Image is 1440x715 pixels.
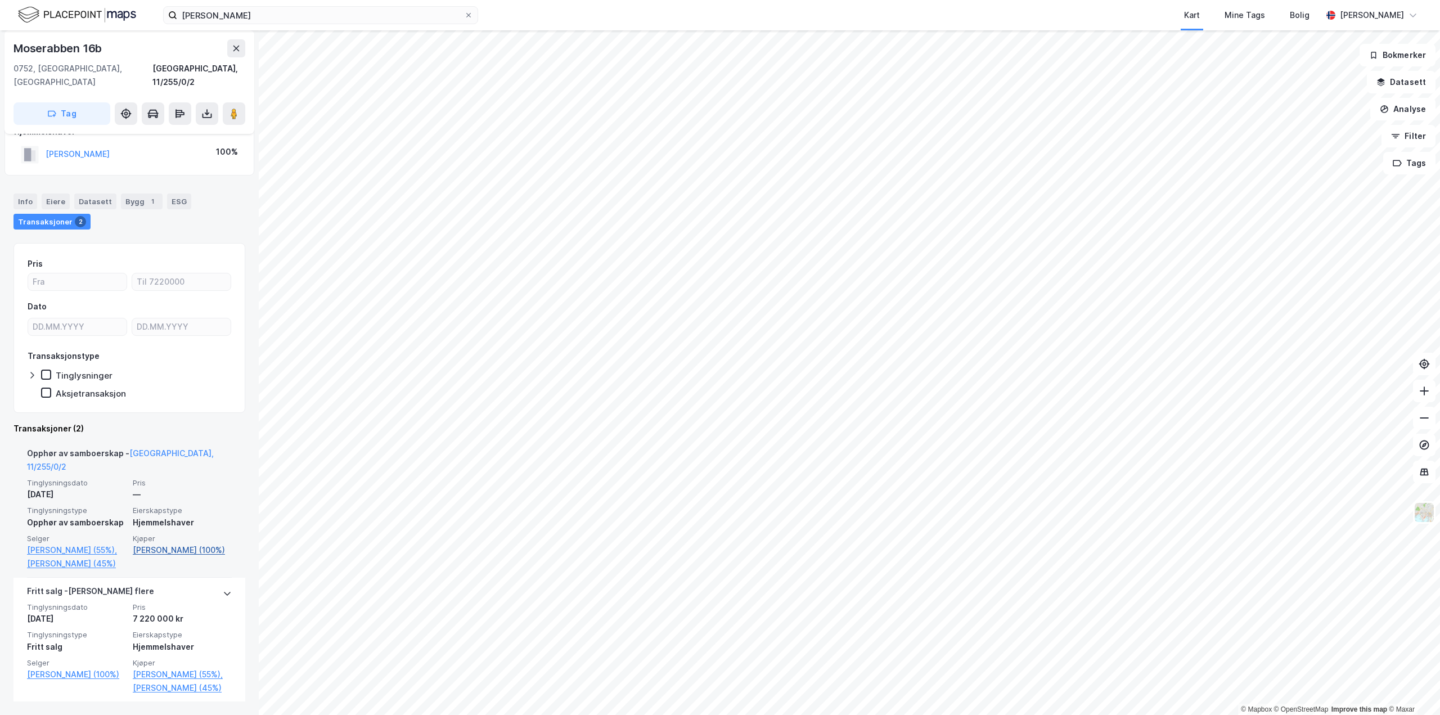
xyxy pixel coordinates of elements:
span: Eierskapstype [133,506,232,515]
span: Pris [133,478,232,488]
a: [GEOGRAPHIC_DATA], 11/255/0/2 [27,448,214,471]
div: Moserabben 16b [13,39,104,57]
div: Mine Tags [1225,8,1265,22]
span: Kjøper [133,658,232,668]
span: Selger [27,658,126,668]
div: [DATE] [27,488,126,501]
span: Selger [27,534,126,543]
span: Eierskapstype [133,630,232,640]
span: Tinglysningsdato [27,602,126,612]
div: [DATE] [27,612,126,626]
div: Opphør av samboerskap - [27,447,232,478]
div: Transaksjonstype [28,349,100,363]
button: Datasett [1367,71,1435,93]
div: 100% [216,145,238,159]
div: — [133,488,232,501]
div: Pris [28,257,43,271]
a: [PERSON_NAME] (100%) [133,543,232,557]
iframe: Chat Widget [1384,661,1440,715]
input: Fra [28,273,127,290]
div: [PERSON_NAME] [1340,8,1404,22]
div: 0752, [GEOGRAPHIC_DATA], [GEOGRAPHIC_DATA] [13,62,152,89]
div: Bolig [1290,8,1309,22]
div: Eiere [42,194,70,209]
a: [PERSON_NAME] (55%), [27,543,126,557]
a: [PERSON_NAME] (45%) [133,681,232,695]
img: Z [1414,502,1435,523]
div: Transaksjoner [13,214,91,230]
div: Kart [1184,8,1200,22]
a: [PERSON_NAME] (45%) [27,557,126,570]
div: Transaksjoner (2) [13,422,245,435]
span: Pris [133,602,232,612]
div: Fritt salg [27,640,126,654]
a: [PERSON_NAME] (55%), [133,668,232,681]
div: 7 220 000 kr [133,612,232,626]
img: logo.f888ab2527a4732fd821a326f86c7f29.svg [18,5,136,25]
div: Datasett [74,194,116,209]
div: Hjemmelshaver [133,516,232,529]
button: Filter [1381,125,1435,147]
div: Hjemmelshaver [133,640,232,654]
div: Aksjetransaksjon [56,388,126,399]
div: Fritt salg - [PERSON_NAME] flere [27,584,154,602]
input: DD.MM.YYYY [132,318,231,335]
button: Tag [13,102,110,125]
span: Tinglysningsdato [27,478,126,488]
a: Mapbox [1241,705,1272,713]
input: Søk på adresse, matrikkel, gårdeiere, leietakere eller personer [177,7,464,24]
a: OpenStreetMap [1274,705,1329,713]
button: Bokmerker [1360,44,1435,66]
span: Tinglysningstype [27,506,126,515]
a: Improve this map [1331,705,1387,713]
div: Info [13,194,37,209]
div: 1 [147,196,158,207]
span: Kjøper [133,534,232,543]
div: Bygg [121,194,163,209]
div: Opphør av samboerskap [27,516,126,529]
div: Tinglysninger [56,370,112,381]
button: Tags [1383,152,1435,174]
div: 2 [75,216,86,227]
input: Til 7220000 [132,273,231,290]
div: ESG [167,194,191,209]
div: [GEOGRAPHIC_DATA], 11/255/0/2 [152,62,245,89]
button: Analyse [1370,98,1435,120]
span: Tinglysningstype [27,630,126,640]
input: DD.MM.YYYY [28,318,127,335]
a: [PERSON_NAME] (100%) [27,668,126,681]
div: Dato [28,300,47,313]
